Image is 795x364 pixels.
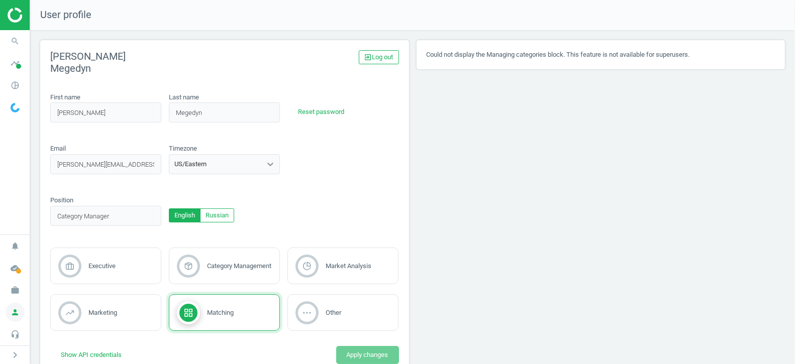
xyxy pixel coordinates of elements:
i: pie_chart_outlined [6,76,25,95]
span: Category Management [207,262,271,270]
img: ajHJNr6hYgQAAAAASUVORK5CYII= [8,8,79,23]
a: exit_to_appLog out [359,50,399,64]
div: US/Eastern [174,160,207,169]
i: notifications [6,236,25,256]
input: first_name_placeholder [50,102,161,123]
i: search [6,32,25,51]
p: Could not display the Managing categories block. This feature is not available for superusers. [427,50,775,59]
i: work [6,281,25,300]
span: Log out [364,53,393,62]
span: Executive [88,262,116,270]
button: chevron_right [3,348,28,361]
i: exit_to_app [364,53,372,61]
i: timeline [6,54,25,73]
span: Marketing [88,309,117,316]
i: headset_mic [6,325,25,344]
label: First name [50,93,80,102]
span: Matching [207,309,234,316]
h2: [PERSON_NAME] Megedyn [50,50,221,74]
label: Position [50,196,73,205]
span: Market Analysis [326,262,371,270]
button: Show API credentials [50,346,132,364]
span: Other [326,309,341,316]
input: position [50,206,161,226]
img: wGWNvw8QSZomAAAAABJRU5ErkJggg== [11,103,20,112]
button: Apply changes [336,346,399,364]
i: person [6,303,25,322]
label: Last name [169,93,199,102]
button: English [169,208,201,222]
label: Timezone [169,144,197,153]
i: chevron_right [9,349,21,361]
span: User profile [30,8,91,22]
label: Email [50,144,66,153]
input: email_placeholder [50,154,161,174]
button: Russian [200,208,234,222]
button: Reset password [287,103,355,121]
i: cloud_done [6,259,25,278]
input: last_name_placeholder [169,102,280,123]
